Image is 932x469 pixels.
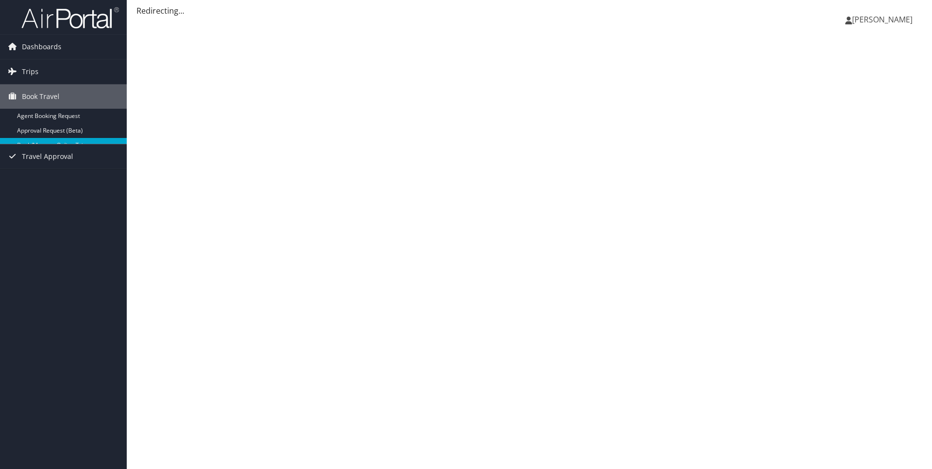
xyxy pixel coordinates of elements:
[852,14,913,25] span: [PERSON_NAME]
[22,35,61,59] span: Dashboards
[845,5,922,34] a: [PERSON_NAME]
[22,84,59,109] span: Book Travel
[21,6,119,29] img: airportal-logo.png
[136,5,922,17] div: Redirecting...
[22,144,73,169] span: Travel Approval
[22,59,39,84] span: Trips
